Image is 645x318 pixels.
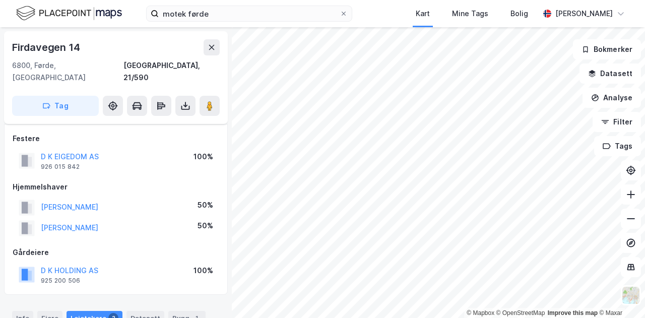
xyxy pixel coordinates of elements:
div: 925 200 506 [41,277,80,285]
a: OpenStreetMap [496,309,545,316]
div: Gårdeiere [13,246,219,259]
img: logo.f888ab2527a4732fd821a326f86c7f29.svg [16,5,122,22]
div: 100% [193,151,213,163]
div: Kontrollprogram for chat [595,270,645,318]
a: Mapbox [467,309,494,316]
button: Datasett [579,63,641,84]
div: [GEOGRAPHIC_DATA], 21/590 [123,59,220,84]
div: Firdavegen 14 [12,39,82,55]
a: Improve this map [548,309,598,316]
input: Søk på adresse, matrikkel, gårdeiere, leietakere eller personer [159,6,340,21]
div: Hjemmelshaver [13,181,219,193]
div: Kart [416,8,430,20]
div: [PERSON_NAME] [555,8,613,20]
div: 926 015 842 [41,163,80,171]
button: Tag [12,96,99,116]
div: 100% [193,265,213,277]
div: 50% [198,199,213,211]
iframe: Chat Widget [595,270,645,318]
div: 50% [198,220,213,232]
div: Bolig [510,8,528,20]
div: Festere [13,133,219,145]
div: Mine Tags [452,8,488,20]
button: Analyse [583,88,641,108]
div: 6800, Førde, [GEOGRAPHIC_DATA] [12,59,123,84]
button: Filter [593,112,641,132]
button: Tags [594,136,641,156]
button: Bokmerker [573,39,641,59]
